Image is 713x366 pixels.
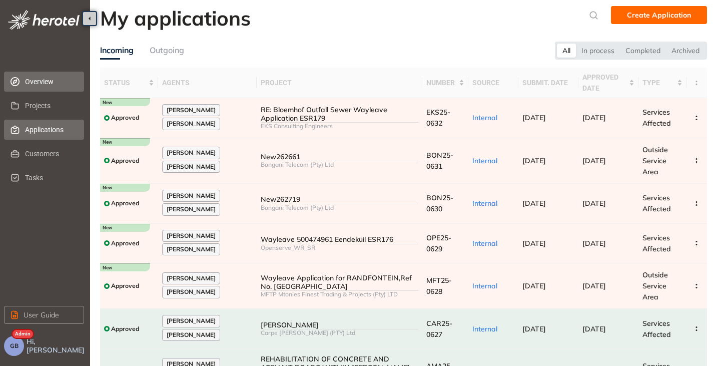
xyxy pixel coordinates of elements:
[261,106,418,123] div: RE: Bloemhof Outfall Sewer Wayleave Application ESR179
[666,44,705,58] div: Archived
[261,329,418,336] div: Carpe [PERSON_NAME] (PTY) Ltd
[167,163,216,170] span: [PERSON_NAME]
[257,68,422,98] th: project
[472,239,497,248] span: Internal
[261,195,418,204] div: New262719
[100,68,158,98] th: status
[167,107,216,114] span: [PERSON_NAME]
[642,77,675,88] span: type
[111,157,139,164] span: Approved
[472,281,497,290] span: Internal
[104,77,147,88] span: status
[167,232,216,239] span: [PERSON_NAME]
[24,309,59,320] span: User Guide
[642,108,671,128] span: Services Affected
[472,156,497,165] span: Internal
[426,233,451,253] span: OPE25-0629
[426,77,457,88] span: number
[627,10,691,21] span: Create Application
[10,342,19,349] span: GB
[620,44,666,58] div: Completed
[25,96,76,116] span: Projects
[167,206,216,213] span: [PERSON_NAME]
[167,275,216,282] span: [PERSON_NAME]
[472,199,497,208] span: Internal
[582,113,606,122] span: [DATE]
[150,44,184,57] div: Outgoing
[25,120,76,140] span: Applications
[111,240,139,247] span: Approved
[426,193,453,213] span: BON25-0630
[468,68,518,98] th: source
[642,319,671,339] span: Services Affected
[426,319,452,339] span: CAR25-0627
[582,156,606,165] span: [DATE]
[167,120,216,127] span: [PERSON_NAME]
[642,145,668,176] span: Outside Service Area
[261,321,418,329] div: [PERSON_NAME]
[582,199,606,208] span: [DATE]
[522,239,546,248] span: [DATE]
[642,193,671,213] span: Services Affected
[25,144,76,164] span: Customers
[638,68,686,98] th: type
[582,239,606,248] span: [DATE]
[261,123,418,130] div: EKS Consulting Engineers
[4,306,84,324] button: User Guide
[100,6,251,30] h2: My applications
[426,276,452,296] span: MFT25-0628
[576,44,620,58] div: In process
[167,317,216,324] span: [PERSON_NAME]
[167,331,216,338] span: [PERSON_NAME]
[611,6,707,24] button: Create Application
[111,114,139,121] span: Approved
[642,233,671,253] span: Services Affected
[582,72,627,94] span: approved date
[557,44,576,58] div: All
[8,10,80,30] img: logo
[167,288,216,295] span: [PERSON_NAME]
[100,44,134,57] div: Incoming
[261,235,418,244] div: Wayleave 500474961 Eendekuil ESR176
[261,274,418,291] div: Wayleave Application for RANDFONTEIN,Ref No. [GEOGRAPHIC_DATA]
[582,324,606,333] span: [DATE]
[426,151,453,171] span: BON25-0631
[111,325,139,332] span: Approved
[167,149,216,156] span: [PERSON_NAME]
[111,200,139,207] span: Approved
[422,68,469,98] th: number
[522,281,546,290] span: [DATE]
[582,281,606,290] span: [DATE]
[472,113,497,122] span: Internal
[472,324,497,333] span: Internal
[426,108,450,128] span: EKS25-0632
[25,168,76,188] span: Tasks
[518,68,578,98] th: submit. date
[261,204,418,211] div: Bongani Telecom (Pty) Ltd
[167,246,216,253] span: [PERSON_NAME]
[4,336,24,356] button: GB
[522,199,546,208] span: [DATE]
[111,282,139,289] span: Approved
[261,161,418,168] div: Bongani Telecom (Pty) Ltd
[261,291,418,298] div: MFTP Mtonies Finest Trading & Projects (Pty) LTD
[522,113,546,122] span: [DATE]
[522,156,546,165] span: [DATE]
[578,68,638,98] th: approved date
[261,153,418,161] div: New262661
[261,244,418,251] div: Openserve_WR_SR
[158,68,257,98] th: agents
[25,72,76,92] span: Overview
[167,192,216,199] span: [PERSON_NAME]
[27,337,86,354] span: Hi, [PERSON_NAME]
[522,324,546,333] span: [DATE]
[642,270,668,301] span: Outside Service Area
